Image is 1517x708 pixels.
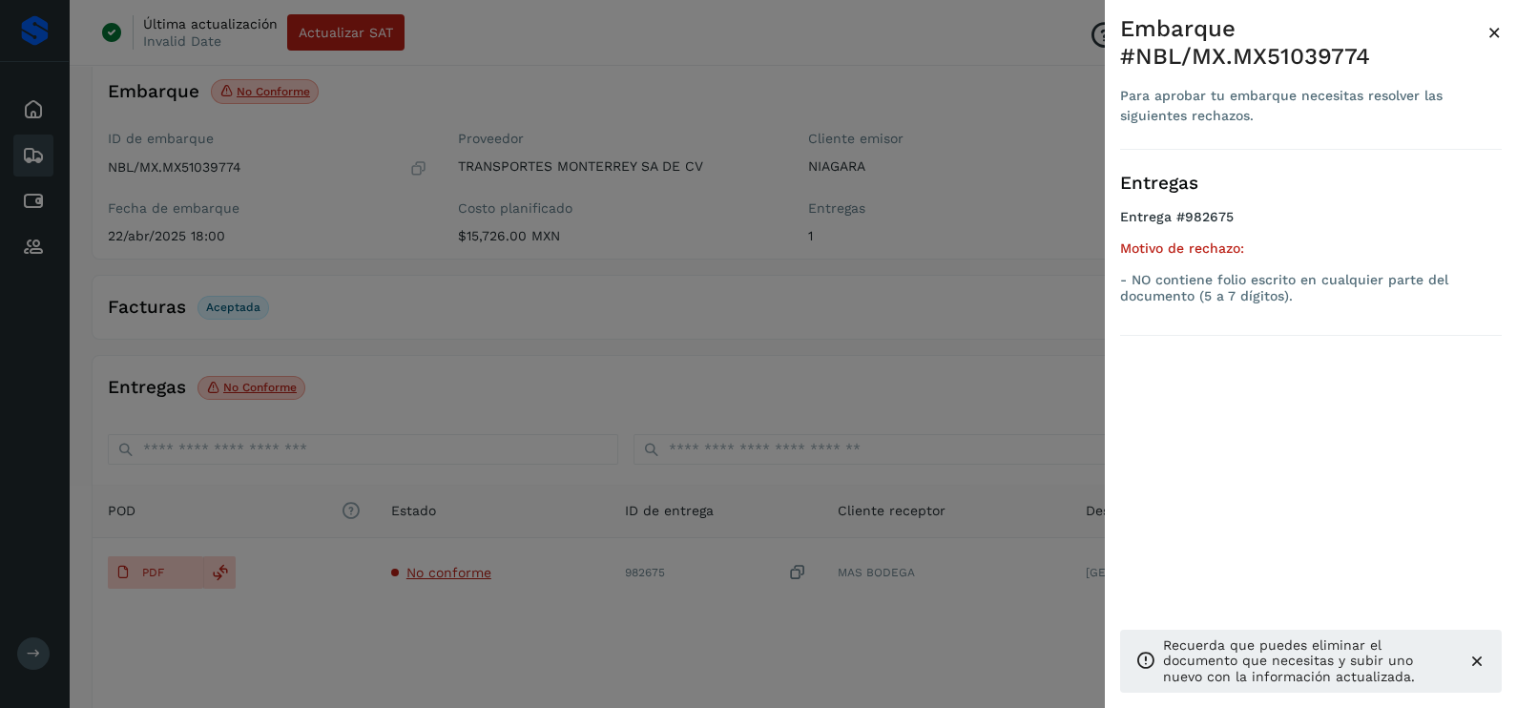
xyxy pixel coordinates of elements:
[1120,86,1487,126] div: Para aprobar tu embarque necesitas resolver las siguientes rechazos.
[1163,637,1452,685] p: Recuerda que puedes eliminar el documento que necesitas y subir uno nuevo con la información actu...
[1120,209,1502,240] h4: Entrega #982675
[1487,19,1502,46] span: ×
[1120,272,1502,304] p: - NO contiene folio escrito en cualquier parte del documento (5 a 7 dígitos).
[1120,240,1502,257] h5: Motivo de rechazo:
[1120,173,1502,195] h3: Entregas
[1120,15,1487,71] div: Embarque #NBL/MX.MX51039774
[1487,15,1502,50] button: Close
